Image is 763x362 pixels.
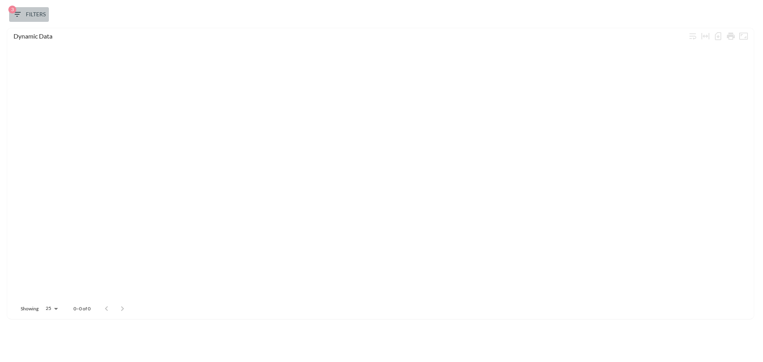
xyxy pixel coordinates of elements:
div: Number of rows selected for download: 0 [712,30,724,43]
button: 3Filters [9,7,49,22]
span: 3 [8,6,16,14]
span: Filters [12,10,46,19]
div: Wrap text [686,30,699,43]
div: Print [724,30,737,43]
p: 0–0 of 0 [74,305,91,312]
button: Fullscreen [737,30,750,43]
div: 25 [42,303,61,314]
div: Toggle table layout between fixed and auto (default: auto) [699,30,712,43]
div: Dynamic Data [14,32,686,40]
p: Showing [21,305,39,312]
